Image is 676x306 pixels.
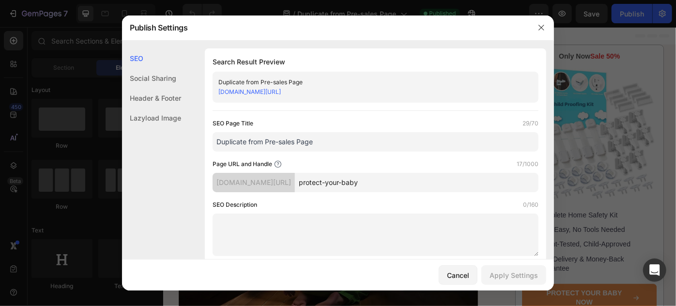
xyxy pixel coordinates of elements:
[213,200,257,210] label: SEO Description
[122,88,181,108] div: Header & Footer
[213,119,253,128] label: SEO Page Title
[295,173,538,192] input: Handle
[213,173,295,192] div: [DOMAIN_NAME][URL]
[408,29,558,39] p: Only Now
[218,88,281,95] a: [DOMAIN_NAME][URL]
[490,270,538,280] div: Apply Settings
[424,259,558,279] p: Free Delivery & Money-Back Guarantee
[643,259,666,282] div: Open Intercom Messenger
[522,119,538,128] label: 29/70
[424,242,558,252] p: Parent-Tested, Child-Approved
[122,48,181,68] div: SEO
[122,108,181,128] div: Lazyload Image
[11,26,363,61] strong: "The Hidden Dangers in Your Home That Every Parent Overlooks — Until It’s Too Late"
[213,159,272,169] label: Page URL and Handle
[407,44,559,196] img: gempages_578876772657922657-c9dd6274-4f39-419b-a46e-4a9c9ed59845.png
[439,265,477,285] button: Cancel
[122,68,181,88] div: Social Sharing
[517,159,538,169] label: 17/1000
[213,132,538,152] input: Title
[424,225,558,235] p: Fast, Easy, No Tools Needed
[218,77,517,87] div: Duplicate from Pre-sales Page
[11,74,343,92] strong: Protect Your Baby from the Most Common [MEDICAL_DATA] With This Complete Babyproofing Kit Loved b...
[484,29,518,37] span: Sale 50%
[481,265,546,285] button: Apply Settings
[447,270,469,280] div: Cancel
[523,200,538,210] label: 0/160
[424,208,558,218] p: Complete Home Safety Kit
[122,15,529,40] div: Publish Settings
[213,56,538,68] h1: Search Result Preview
